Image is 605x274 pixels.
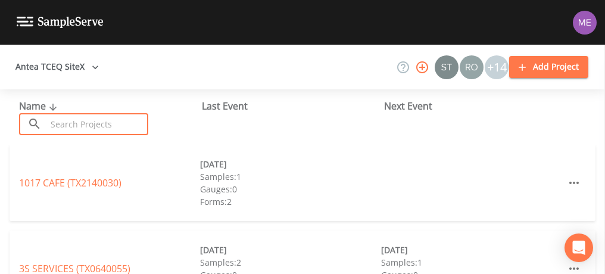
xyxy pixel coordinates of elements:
[46,113,148,135] input: Search Projects
[200,170,381,183] div: Samples: 1
[11,56,104,78] button: Antea TCEQ SiteX
[485,55,509,79] div: +14
[434,55,459,79] div: Stan Porter
[384,99,567,113] div: Next Event
[381,256,562,269] div: Samples: 1
[200,195,381,208] div: Forms: 2
[200,158,381,170] div: [DATE]
[19,176,121,189] a: 1017 CAFE (TX2140030)
[509,56,588,78] button: Add Project
[435,55,459,79] img: c0670e89e469b6405363224a5fca805c
[460,55,484,79] img: 7e5c62b91fde3b9fc00588adc1700c9a
[459,55,484,79] div: Rodolfo Ramirez
[573,11,597,35] img: d4d65db7c401dd99d63b7ad86343d265
[200,244,381,256] div: [DATE]
[381,244,562,256] div: [DATE]
[565,233,593,262] div: Open Intercom Messenger
[19,99,60,113] span: Name
[200,256,381,269] div: Samples: 2
[17,17,104,28] img: logo
[200,183,381,195] div: Gauges: 0
[202,99,385,113] div: Last Event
